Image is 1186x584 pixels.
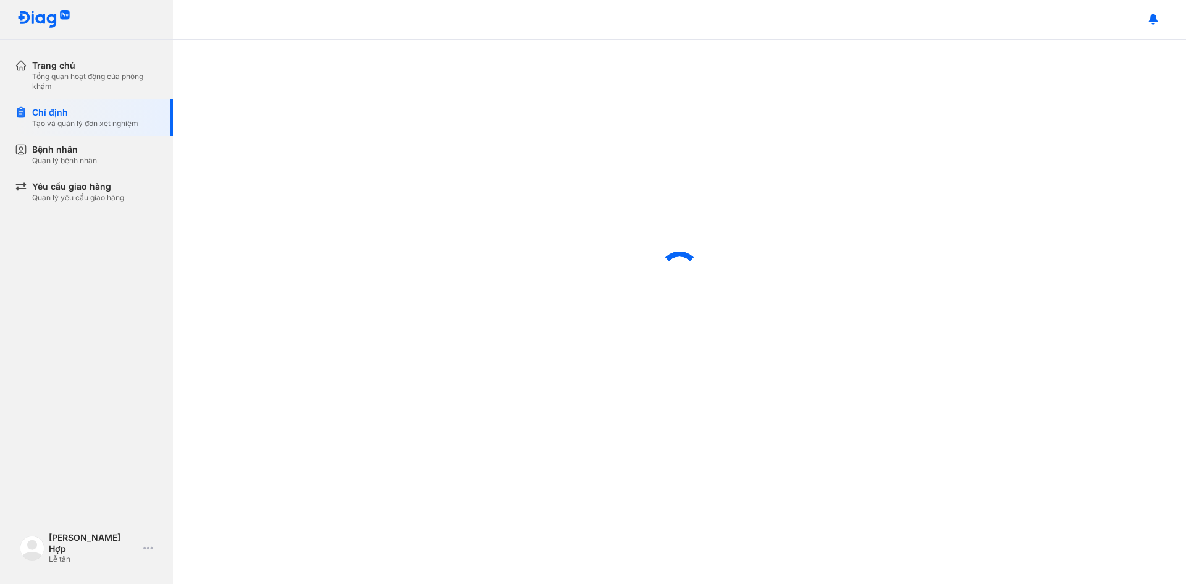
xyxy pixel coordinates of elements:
[32,72,158,91] div: Tổng quan hoạt động của phòng khám
[32,119,138,129] div: Tạo và quản lý đơn xét nghiệm
[32,143,97,156] div: Bệnh nhân
[49,554,138,564] div: Lễ tân
[32,180,124,193] div: Yêu cầu giao hàng
[20,536,44,561] img: logo
[32,59,158,72] div: Trang chủ
[17,10,70,29] img: logo
[49,532,138,554] div: [PERSON_NAME] Hợp
[32,106,138,119] div: Chỉ định
[32,193,124,203] div: Quản lý yêu cầu giao hàng
[32,156,97,166] div: Quản lý bệnh nhân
